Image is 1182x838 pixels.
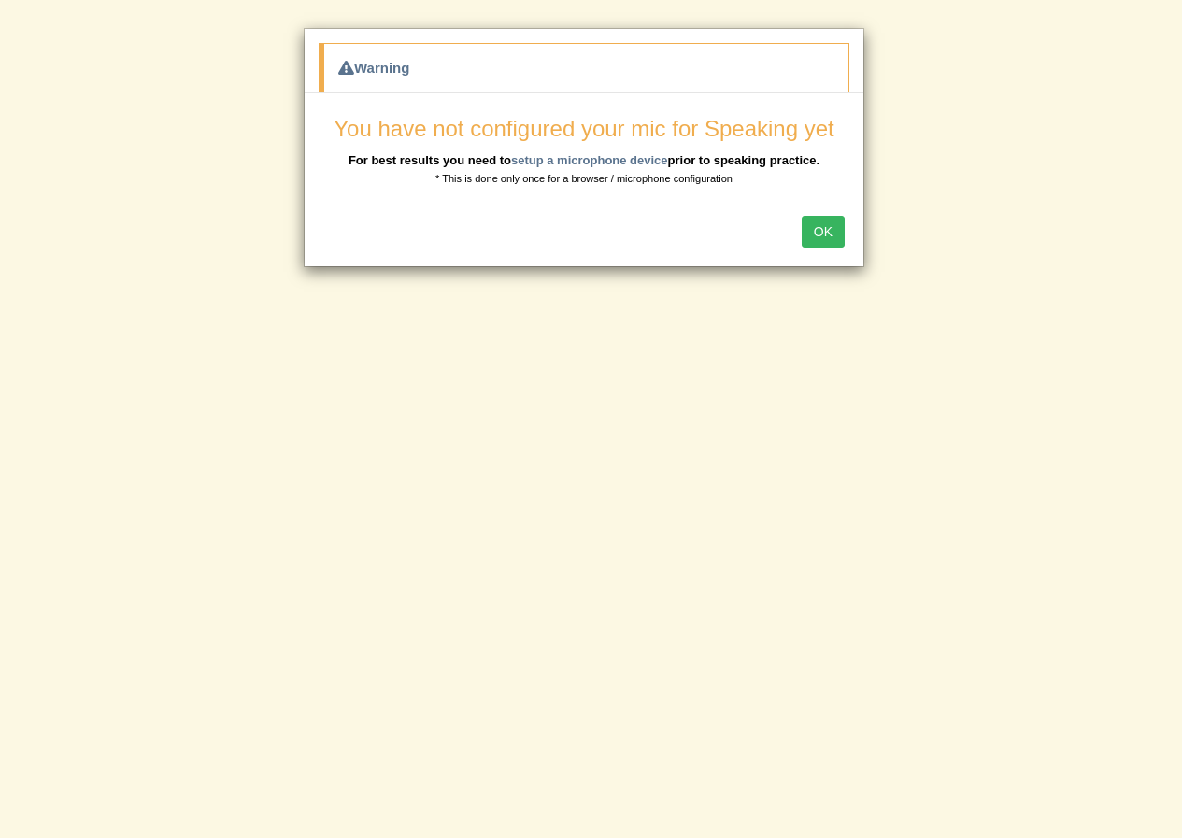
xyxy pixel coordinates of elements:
b: For best results you need to prior to speaking practice. [349,153,819,167]
div: Warning [319,43,849,92]
a: setup a microphone device [511,153,668,167]
small: * This is done only once for a browser / microphone configuration [435,173,733,184]
span: You have not configured your mic for Speaking yet [334,116,833,141]
button: OK [802,216,845,248]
